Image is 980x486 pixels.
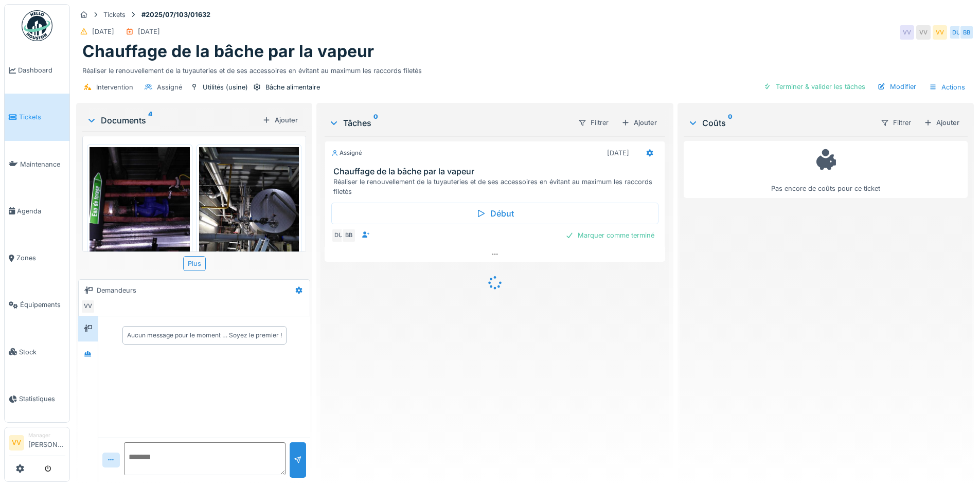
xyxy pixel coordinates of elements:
img: Badge_color-CXgf-gQk.svg [22,10,52,41]
div: [DATE] [607,148,629,158]
sup: 0 [728,117,733,129]
span: Tickets [19,112,65,122]
a: Tickets [5,94,69,140]
div: Réaliser le renouvellement de la tuyauteries et de ses accessoires en évitant au maximum les racc... [333,177,660,196]
div: Début [331,203,658,224]
div: Manager [28,431,65,439]
a: VV Manager[PERSON_NAME] [9,431,65,456]
a: Statistiques [5,375,69,422]
div: VV [933,25,947,40]
div: Pas encore de coûts pour ce ticket [690,146,961,193]
div: [DATE] [92,27,114,37]
a: Maintenance [5,141,69,188]
div: Documents [86,114,258,127]
div: Utilités (usine) [203,82,248,92]
div: Tâches [329,117,569,129]
div: Filtrer [876,115,916,130]
div: BB [342,228,356,243]
sup: 0 [373,117,378,129]
span: Zones [16,253,65,263]
li: VV [9,435,24,451]
img: hljnisikm4z9ena6iul4jkzwmws3 [199,147,299,280]
a: Zones [5,235,69,281]
span: Stock [19,347,65,357]
span: Statistiques [19,394,65,404]
div: Aucun message pour le moment … Soyez le premier ! [127,331,282,340]
span: Agenda [17,206,65,216]
a: Équipements [5,281,69,328]
div: [DATE] [138,27,160,37]
div: Marquer comme terminé [561,228,658,242]
div: Assigné [157,82,182,92]
span: Équipements [20,300,65,310]
div: VV [916,25,931,40]
div: Assigné [331,149,362,157]
h3: Chauffage de la bâche par la vapeur [333,167,660,176]
sup: 4 [148,114,152,127]
span: Dashboard [18,65,65,75]
div: Bâche alimentaire [265,82,320,92]
div: Plus [183,256,206,271]
div: DU [949,25,964,40]
div: Ajouter [617,116,661,130]
div: Coûts [688,117,872,129]
div: Terminer & valider les tâches [759,80,869,94]
img: 8gx4bhdowb9cp6zv2988lh3yu6cp [90,147,190,280]
div: VV [900,25,914,40]
a: Dashboard [5,47,69,94]
h1: Chauffage de la bâche par la vapeur [82,42,374,61]
strong: #2025/07/103/01632 [137,10,215,20]
div: DU [331,228,346,243]
div: Filtrer [574,115,613,130]
a: Stock [5,329,69,375]
div: Actions [924,80,970,95]
span: Maintenance [20,159,65,169]
div: Demandeurs [97,285,136,295]
div: Modifier [874,80,920,94]
div: Ajouter [258,113,302,127]
div: Tickets [103,10,126,20]
div: Réaliser le renouvellement de la tuyauteries et de ses accessoires en évitant au maximum les racc... [82,62,968,76]
li: [PERSON_NAME] [28,431,65,454]
div: BB [959,25,974,40]
div: VV [81,299,95,314]
div: Ajouter [920,116,964,130]
a: Agenda [5,188,69,235]
div: Intervention [96,82,133,92]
